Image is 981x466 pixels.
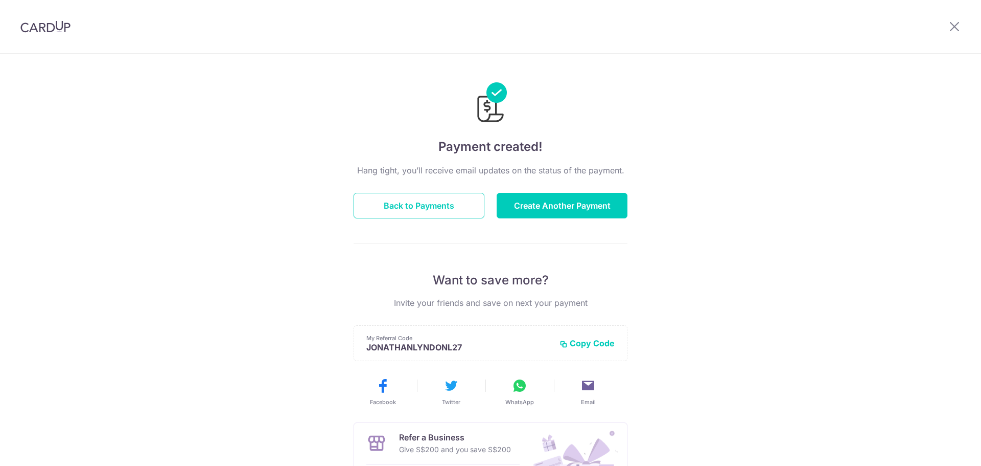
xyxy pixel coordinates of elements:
[442,398,460,406] span: Twitter
[399,431,511,443] p: Refer a Business
[505,398,534,406] span: WhatsApp
[581,398,596,406] span: Email
[354,138,627,156] h4: Payment created!
[421,378,481,406] button: Twitter
[354,272,627,289] p: Want to save more?
[399,443,511,456] p: Give S$200 and you save S$200
[558,378,618,406] button: Email
[474,82,507,125] img: Payments
[20,20,71,33] img: CardUp
[497,193,627,218] button: Create Another Payment
[354,193,484,218] button: Back to Payments
[366,342,551,352] p: JONATHANLYNDONL27
[559,338,615,348] button: Copy Code
[366,334,551,342] p: My Referral Code
[489,378,550,406] button: WhatsApp
[370,398,396,406] span: Facebook
[354,297,627,309] p: Invite your friends and save on next your payment
[354,164,627,176] p: Hang tight, you’ll receive email updates on the status of the payment.
[353,378,413,406] button: Facebook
